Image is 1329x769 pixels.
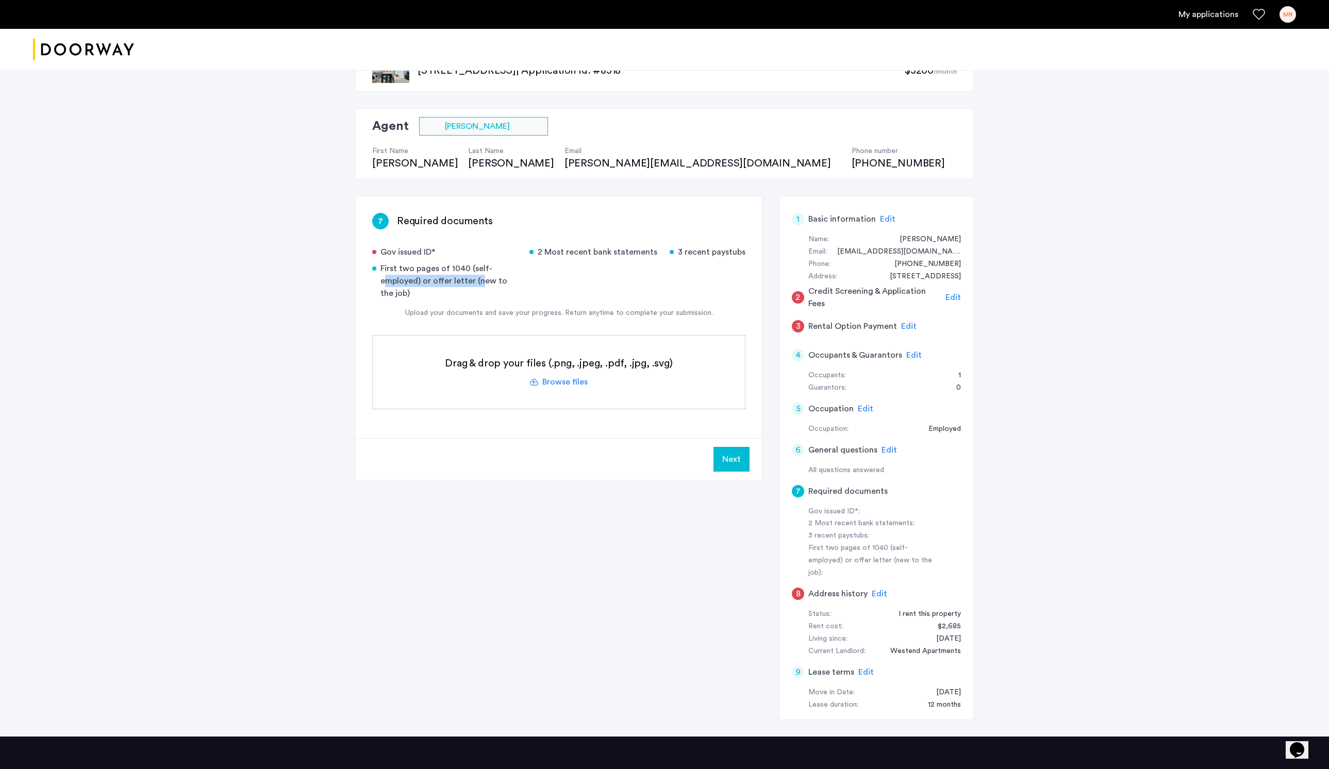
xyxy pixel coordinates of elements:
[372,262,517,299] div: First two pages of 1040 (self-employed) or offer letter (new to the job)
[792,485,804,497] div: 7
[372,156,458,171] div: [PERSON_NAME]
[468,146,554,156] h4: Last Name
[879,271,961,283] div: 3500 Rockmont Drive, #4202
[808,633,848,645] div: Living since:
[808,621,843,633] div: Rent cost:
[918,423,961,436] div: Employed
[852,146,945,156] h4: Phone number
[372,117,409,136] h2: Agent
[468,156,554,171] div: [PERSON_NAME]
[948,370,961,382] div: 1
[1286,728,1319,759] iframe: chat widget
[901,322,917,330] span: Edit
[792,403,804,415] div: 5
[1253,8,1265,21] a: Favorites
[372,213,389,229] div: 7
[808,645,866,658] div: Current Landlord:
[670,246,745,258] div: 3 recent paystubs
[792,588,804,600] div: 8
[808,464,961,477] div: All questions answered
[372,246,517,258] div: Gov issued ID*
[808,246,827,258] div: Email:
[882,446,897,454] span: Edit
[808,403,854,415] h5: Occupation
[852,156,945,171] div: [PHONE_NUMBER]
[926,687,961,699] div: 10/01/2025
[945,293,961,302] span: Edit
[884,258,961,271] div: +16367952619
[808,485,888,497] h5: Required documents
[792,666,804,678] div: 9
[792,291,804,304] div: 2
[808,271,837,283] div: Address:
[1178,8,1238,21] a: My application
[808,285,942,310] h5: Credit Screening & Application Fees
[372,308,745,319] div: Upload your documents and save your progress. Return anytime to complete your submission.
[792,213,804,225] div: 1
[808,699,858,711] div: Lease duration:
[934,68,957,75] sub: /month
[808,588,868,600] h5: Address history
[808,320,897,332] h5: Rental Option Payment
[880,645,961,658] div: Westend Apartments
[808,666,854,678] h5: Lease terms
[808,349,902,361] h5: Occupants & Guarantors
[564,156,841,171] div: [PERSON_NAME][EMAIL_ADDRESS][DOMAIN_NAME]
[808,233,829,246] div: Name:
[808,258,830,271] div: Phone:
[808,530,938,542] div: 3 recent paystubs:
[418,63,904,78] p: [STREET_ADDRESS] | Application Id: #8318
[808,687,855,699] div: Move in Date:
[808,506,938,518] div: Gov issued ID*:
[372,58,409,83] img: apartment
[792,444,804,456] div: 6
[927,621,961,633] div: $2,685
[904,65,934,76] span: $3200
[33,30,134,69] img: logo
[808,444,877,456] h5: General questions
[808,517,938,530] div: 2 Most recent bank statements:
[808,423,849,436] div: Occupation:
[858,668,874,676] span: Edit
[1280,6,1296,23] div: MR
[827,246,961,258] div: maevekreilly@gmail.com
[529,246,657,258] div: 2 Most recent bank statements
[564,146,841,156] h4: Email
[889,233,961,246] div: Maeve Reilly
[792,320,804,332] div: 3
[372,146,458,156] h4: First Name
[888,608,961,621] div: I rent this property
[918,699,961,711] div: 12 months
[808,370,846,382] div: Occupants:
[808,608,831,621] div: Status:
[808,382,846,394] div: Guarantors:
[397,214,492,228] h3: Required documents
[926,633,961,645] div: 08/21/2023
[880,215,895,223] span: Edit
[906,351,922,359] span: Edit
[872,590,887,598] span: Edit
[713,447,750,472] button: Next
[858,405,873,413] span: Edit
[808,542,938,579] div: First two pages of 1040 (self-employed) or offer letter (new to the job):
[808,213,876,225] h5: Basic information
[33,30,134,69] a: Cazamio logo
[946,382,961,394] div: 0
[792,349,804,361] div: 4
